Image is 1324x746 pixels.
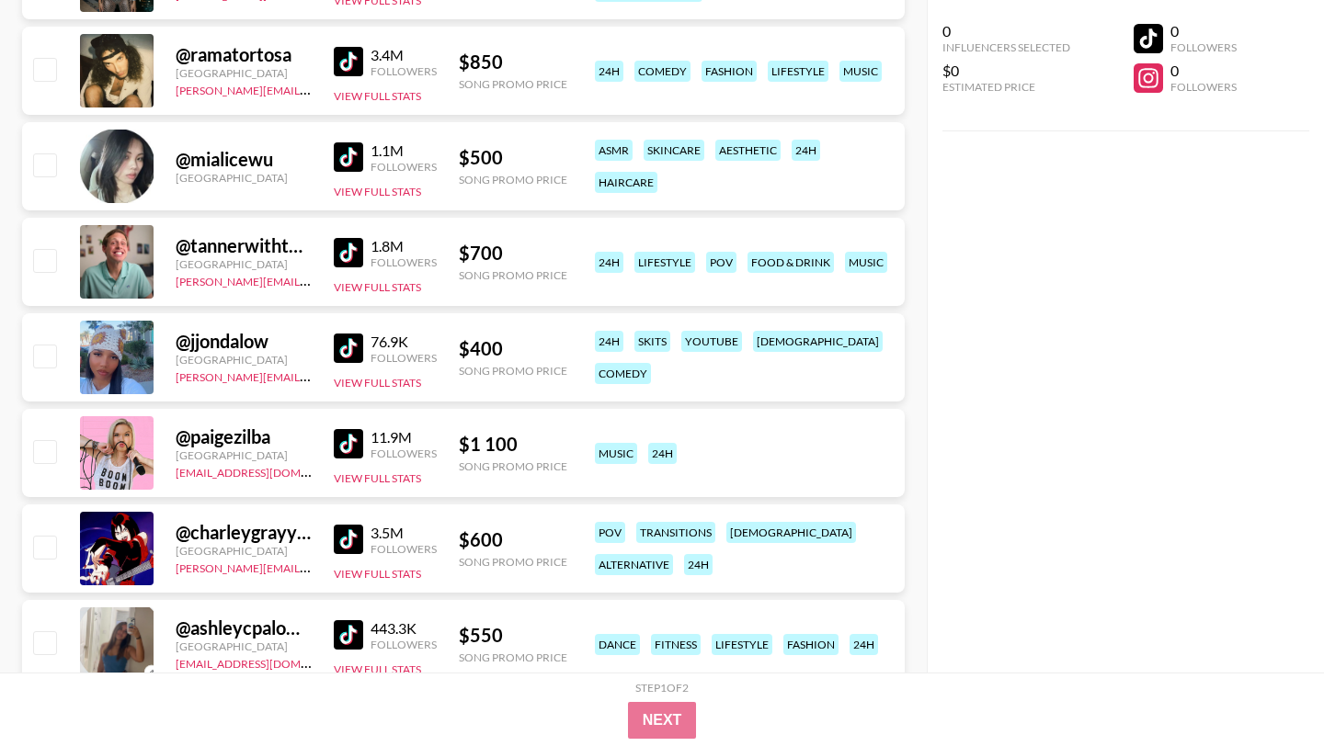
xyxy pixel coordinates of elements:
div: Followers [1170,40,1237,54]
div: Song Promo Price [459,459,567,473]
div: [GEOGRAPHIC_DATA] [176,448,312,462]
div: youtube [681,331,742,352]
img: TikTok [334,429,363,458]
div: transitions [636,522,715,543]
div: Followers [371,64,437,78]
div: $ 700 [459,242,567,265]
img: TikTok [334,620,363,650]
a: [PERSON_NAME][EMAIL_ADDRESS][DOMAIN_NAME] [176,558,448,575]
div: music [845,252,887,273]
div: pov [595,522,625,543]
img: TikTok [334,525,363,554]
a: [EMAIL_ADDRESS][DOMAIN_NAME] [176,653,360,671]
div: @ jjondalow [176,330,312,353]
div: Followers [1170,80,1237,94]
div: aesthetic [715,140,781,161]
div: @ ashleycpalomino [176,616,312,639]
div: 24h [595,252,623,273]
div: [GEOGRAPHIC_DATA] [176,66,312,80]
div: fitness [651,634,701,655]
button: View Full Stats [334,280,421,294]
div: Song Promo Price [459,173,567,186]
div: Song Promo Price [459,364,567,378]
div: 3.5M [371,524,437,542]
div: Estimated Price [942,80,1070,94]
div: 24h [595,61,623,82]
div: $0 [942,62,1070,80]
img: TikTok [334,142,363,172]
div: fashion [702,61,757,82]
div: [GEOGRAPHIC_DATA] [176,171,312,185]
a: [PERSON_NAME][EMAIL_ADDRESS][PERSON_NAME][DOMAIN_NAME] [176,367,535,384]
div: Followers [371,160,437,174]
button: View Full Stats [334,471,421,485]
div: @ paigezilba [176,425,312,448]
div: food & drink [748,252,834,273]
div: 0 [1170,22,1237,40]
div: $ 550 [459,624,567,647]
div: Followers [371,542,437,556]
img: TikTok [334,333,363,363]
div: @ mialicewu [176,148,312,171]
div: Followers [371,638,437,651]
div: skincare [644,140,704,161]
div: Followers [371,446,437,460]
div: $ 1 100 [459,433,567,456]
div: [GEOGRAPHIC_DATA] [176,639,312,653]
div: Song Promo Price [459,268,567,282]
div: Song Promo Price [459,650,567,664]
div: 24h [648,443,677,464]
div: Influencers Selected [942,40,1070,54]
div: 0 [1170,62,1237,80]
div: Followers [371,255,437,269]
button: Next [628,702,697,739]
div: [GEOGRAPHIC_DATA] [176,257,312,271]
div: 76.9K [371,333,437,351]
div: [GEOGRAPHIC_DATA] [176,544,312,558]
div: lifestyle [634,252,695,273]
div: Song Promo Price [459,555,567,569]
div: 24h [850,634,878,655]
a: [PERSON_NAME][EMAIL_ADDRESS][DOMAIN_NAME] [176,271,448,288]
div: pov [706,252,736,273]
div: lifestyle [768,61,828,82]
div: 11.9M [371,428,437,446]
div: comedy [595,363,651,384]
div: Song Promo Price [459,77,567,91]
div: 24h [595,331,623,352]
div: Step 1 of 2 [635,681,689,695]
div: 24h [684,554,713,575]
button: View Full Stats [334,185,421,198]
div: Followers [371,351,437,365]
button: View Full Stats [334,376,421,390]
div: 1.1M [371,141,437,160]
button: View Full Stats [334,567,421,581]
div: $ 400 [459,337,567,360]
div: music [839,61,882,82]
div: 3.4M [371,46,437,64]
div: music [595,443,637,464]
div: skits [634,331,670,352]
div: dance [595,634,640,655]
div: haircare [595,172,657,193]
div: alternative [595,554,673,575]
div: $ 600 [459,528,567,551]
div: [DEMOGRAPHIC_DATA] [753,331,883,352]
div: 0 [942,22,1070,40]
a: [PERSON_NAME][EMAIL_ADDRESS][DOMAIN_NAME] [176,80,448,97]
div: 443.3K [371,619,437,638]
div: 1.8M [371,237,437,255]
div: [DEMOGRAPHIC_DATA] [726,522,856,543]
div: $ 500 [459,146,567,169]
div: $ 850 [459,51,567,73]
div: comedy [634,61,691,82]
iframe: Drift Widget Chat Controller [1232,654,1302,724]
button: View Full Stats [334,89,421,103]
a: [EMAIL_ADDRESS][DOMAIN_NAME] [176,462,360,480]
img: TikTok [334,238,363,267]
div: [GEOGRAPHIC_DATA] [176,353,312,367]
div: @ ramatortosa [176,43,312,66]
div: asmr [595,140,633,161]
div: fashion [783,634,839,655]
div: @ charleygrayyyy [176,521,312,544]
